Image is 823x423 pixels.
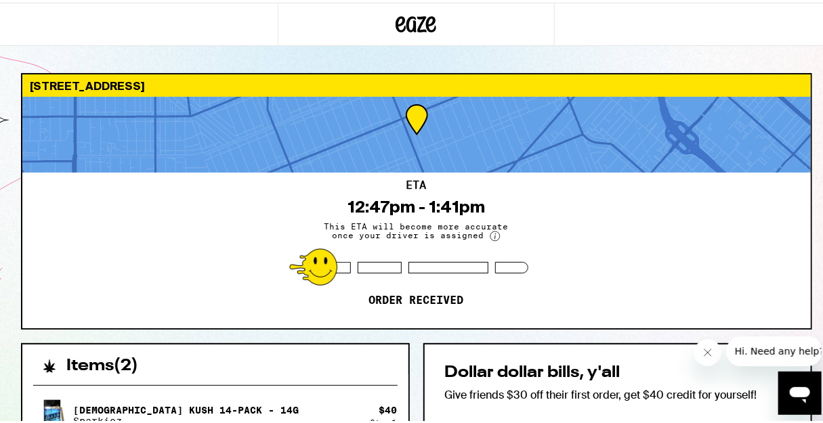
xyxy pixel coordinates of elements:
div: [STREET_ADDRESS] [22,72,811,94]
iframe: Message from company [727,334,822,363]
iframe: Close message [694,336,721,363]
h2: Items ( 2 ) [67,355,139,372]
iframe: Button to launch messaging window [778,369,822,412]
h2: Dollar dollar bills, y'all [445,362,790,378]
p: Order received [369,291,464,305]
span: Hi. Need any help? [8,9,98,20]
p: [DEMOGRAPHIC_DATA] Kush 14-Pack - 14g [74,402,299,413]
div: $ 40 [379,402,398,413]
h2: ETA [406,177,427,188]
div: 12:47pm - 1:41pm [347,195,485,214]
p: Give friends $30 off their first order, get $40 credit for yourself! [445,385,790,399]
span: This ETA will become more accurate once your driver is assigned [315,219,518,239]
